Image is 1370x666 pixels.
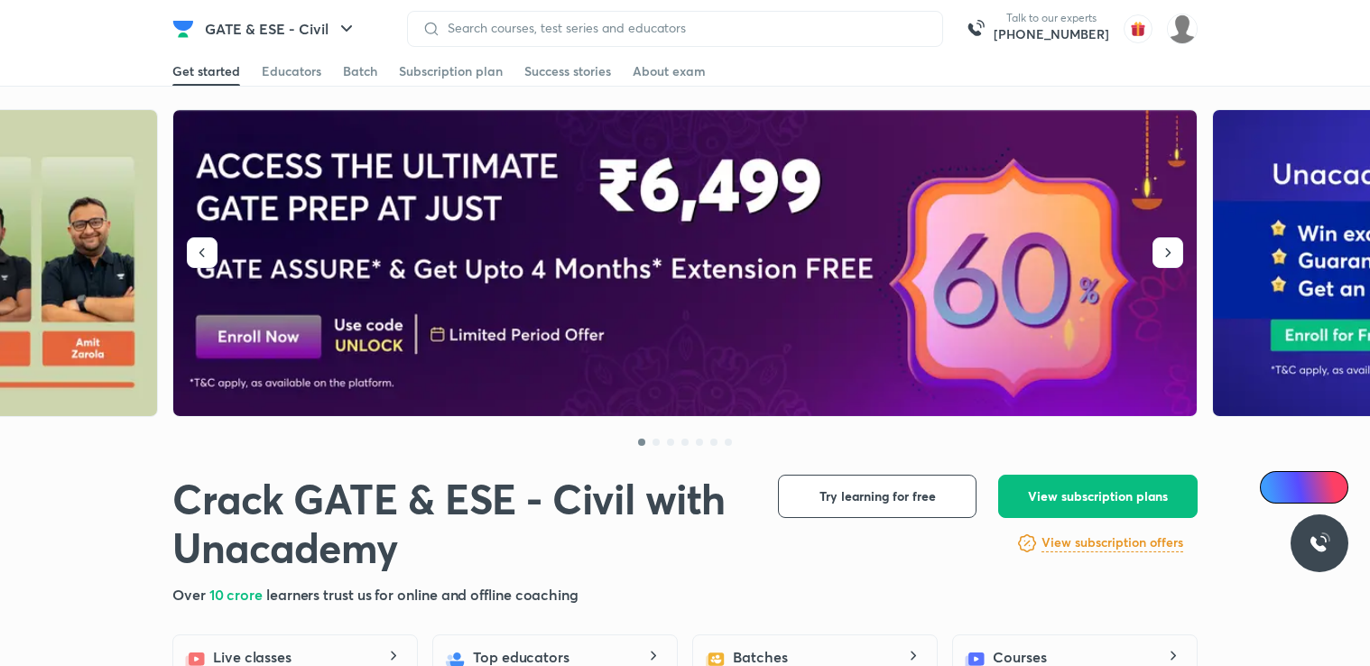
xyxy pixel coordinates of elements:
span: Over [172,585,209,604]
img: Company Logo [172,18,194,40]
button: View subscription plans [998,475,1198,518]
img: Icon [1271,480,1285,495]
a: [PHONE_NUMBER] [994,25,1109,43]
div: Get started [172,62,240,80]
a: Ai Doubts [1260,471,1348,504]
a: Educators [262,57,321,86]
a: Get started [172,57,240,86]
a: Subscription plan [399,57,503,86]
img: Anjali kumari [1167,14,1198,44]
a: View subscription offers [1041,532,1183,554]
span: Ai Doubts [1290,480,1338,495]
h6: View subscription offers [1041,533,1183,552]
span: 10 crore [209,585,266,604]
div: Success stories [524,62,611,80]
div: Subscription plan [399,62,503,80]
img: ttu [1309,532,1330,554]
img: call-us [958,11,994,47]
a: Batch [343,57,377,86]
p: Talk to our experts [994,11,1109,25]
button: GATE & ESE - Civil [194,11,368,47]
div: Educators [262,62,321,80]
div: About exam [633,62,706,80]
div: Batch [343,62,377,80]
span: learners trust us for online and offline coaching [266,585,579,604]
button: Try learning for free [778,475,977,518]
input: Search courses, test series and educators [440,21,928,35]
img: avatar [1124,14,1152,43]
a: About exam [633,57,706,86]
h1: Crack GATE & ESE - Civil with Unacademy [172,475,749,573]
span: Try learning for free [819,487,936,505]
span: View subscription plans [1028,487,1168,505]
a: Success stories [524,57,611,86]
